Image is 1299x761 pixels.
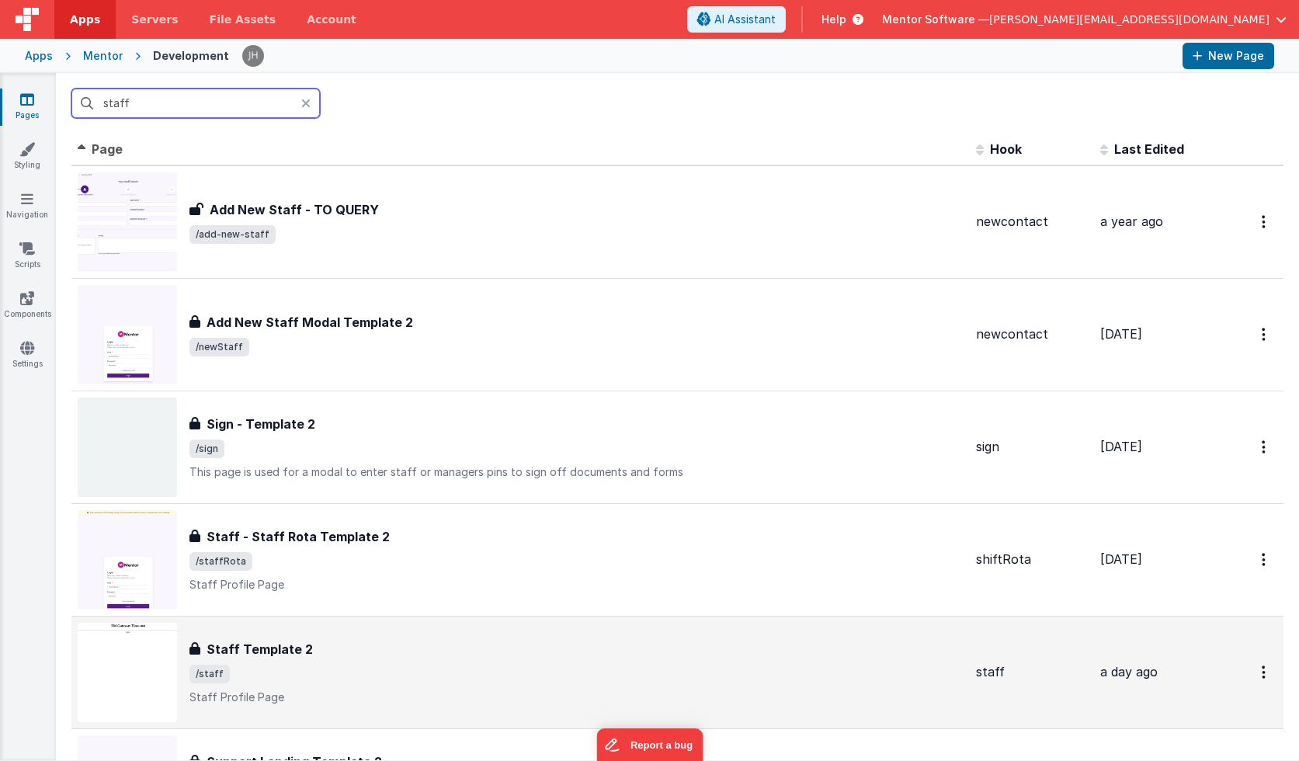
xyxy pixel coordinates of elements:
[1100,326,1142,342] span: [DATE]
[71,89,320,118] input: Search pages, id's ...
[210,12,276,27] span: File Assets
[976,438,1088,456] div: sign
[989,12,1269,27] span: [PERSON_NAME][EMAIL_ADDRESS][DOMAIN_NAME]
[1252,431,1277,463] button: Options
[70,12,100,27] span: Apps
[189,464,964,480] p: This page is used for a modal to enter staff or managers pins to sign off documents and forms
[25,48,53,64] div: Apps
[153,48,229,64] div: Development
[1100,214,1163,229] span: a year ago
[92,141,123,157] span: Page
[990,141,1022,157] span: Hook
[1252,206,1277,238] button: Options
[207,415,315,433] h3: Sign - Template 2
[976,213,1088,231] div: newcontact
[207,313,413,332] h3: Add New Staff Modal Template 2
[189,665,230,683] span: /staff
[976,551,1088,568] div: shiftRota
[882,12,989,27] span: Mentor Software —
[1114,141,1184,157] span: Last Edited
[1252,544,1277,575] button: Options
[131,12,178,27] span: Servers
[242,45,264,67] img: c2badad8aad3a9dfc60afe8632b41ba8
[189,440,224,458] span: /sign
[821,12,846,27] span: Help
[1100,664,1158,679] span: a day ago
[1100,439,1142,454] span: [DATE]
[976,325,1088,343] div: newcontact
[83,48,123,64] div: Mentor
[189,225,276,244] span: /add-new-staff
[1252,656,1277,688] button: Options
[210,200,379,219] h3: Add New Staff - TO QUERY
[1100,551,1142,567] span: [DATE]
[207,640,313,658] h3: Staff Template 2
[189,690,964,705] p: Staff Profile Page
[207,527,390,546] h3: Staff - Staff Rota Template 2
[189,338,249,356] span: /newStaff
[882,12,1287,27] button: Mentor Software — [PERSON_NAME][EMAIL_ADDRESS][DOMAIN_NAME]
[1252,318,1277,350] button: Options
[714,12,776,27] span: AI Assistant
[1183,43,1274,69] button: New Page
[976,663,1088,681] div: staff
[687,6,786,33] button: AI Assistant
[189,577,964,592] p: Staff Profile Page
[189,552,252,571] span: /staffRota
[596,728,703,761] iframe: Marker.io feedback button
